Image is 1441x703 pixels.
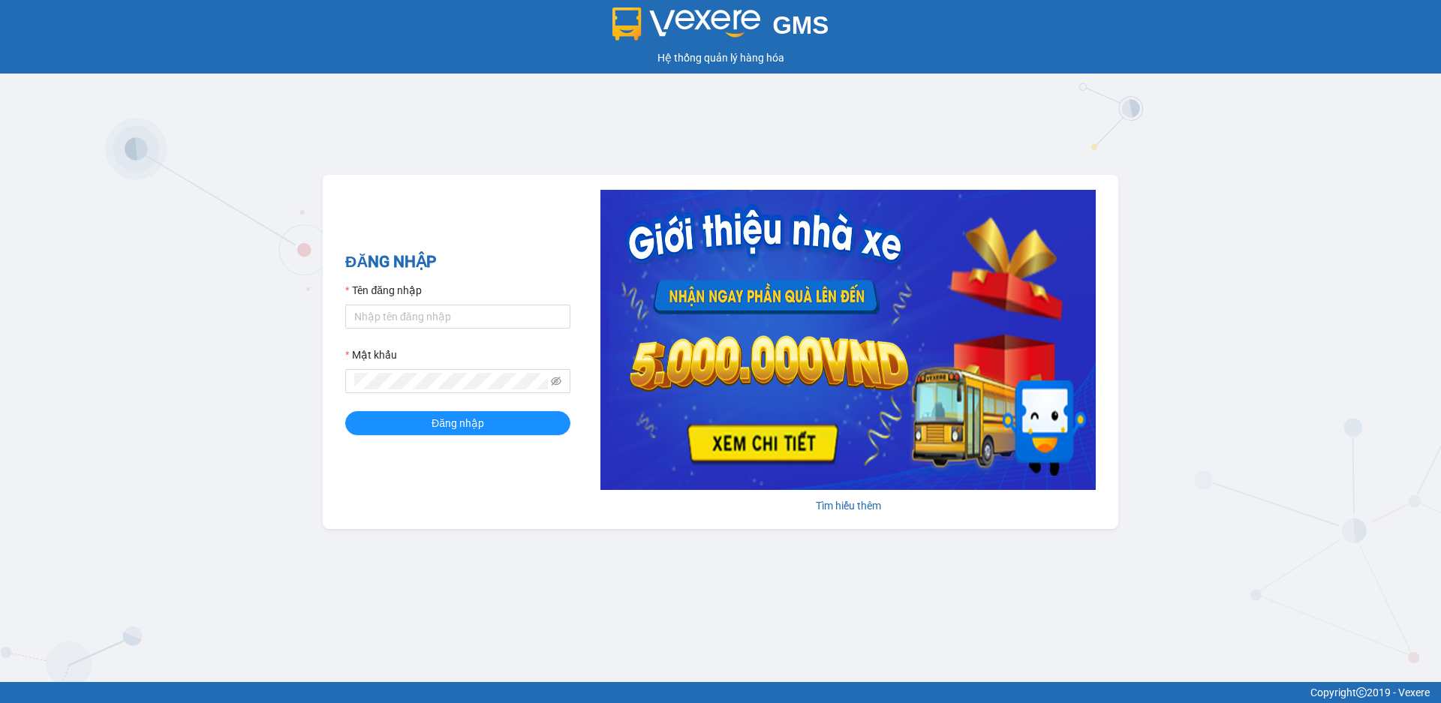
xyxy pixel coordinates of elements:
span: eye-invisible [551,376,561,386]
a: GMS [612,23,829,35]
label: Tên đăng nhập [345,282,422,299]
input: Mật khẩu [354,373,548,389]
div: Hệ thống quản lý hàng hóa [4,50,1437,66]
div: Copyright 2019 - Vexere [11,684,1430,701]
input: Tên đăng nhập [345,305,570,329]
label: Mật khẩu [345,347,397,363]
span: Đăng nhập [432,415,484,431]
h2: ĐĂNG NHẬP [345,250,570,275]
span: copyright [1356,687,1367,698]
div: Tìm hiểu thêm [600,497,1096,514]
button: Đăng nhập [345,411,570,435]
img: banner-0 [600,190,1096,490]
span: GMS [772,11,829,39]
img: logo 2 [612,8,761,41]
